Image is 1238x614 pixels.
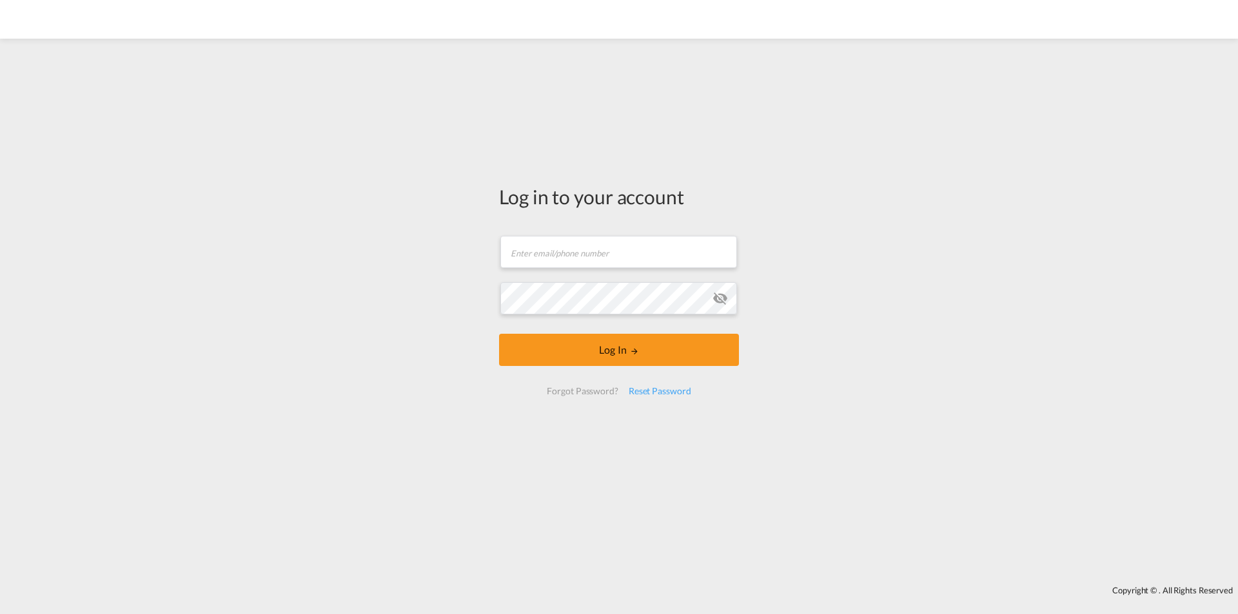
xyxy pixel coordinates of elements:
button: LOGIN [499,334,739,366]
div: Reset Password [624,379,696,403]
md-icon: icon-eye-off [712,291,728,306]
div: Forgot Password? [542,379,623,403]
input: Enter email/phone number [500,236,737,268]
div: Log in to your account [499,183,739,210]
